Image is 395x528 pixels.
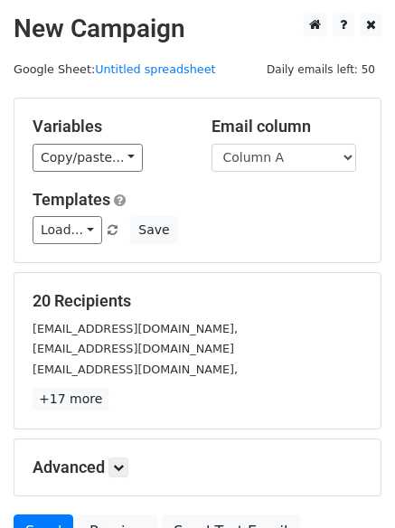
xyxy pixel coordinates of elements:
[33,117,184,137] h5: Variables
[33,291,362,311] h5: 20 Recipients
[33,190,110,209] a: Templates
[14,62,216,76] small: Google Sheet:
[33,363,238,376] small: [EMAIL_ADDRESS][DOMAIN_NAME],
[33,216,102,244] a: Load...
[14,14,381,44] h2: New Campaign
[212,117,363,137] h5: Email column
[130,216,177,244] button: Save
[305,441,395,528] iframe: Chat Widget
[33,457,362,477] h5: Advanced
[33,388,108,410] a: +17 more
[33,342,234,355] small: [EMAIL_ADDRESS][DOMAIN_NAME]
[33,322,238,335] small: [EMAIL_ADDRESS][DOMAIN_NAME],
[260,62,381,76] a: Daily emails left: 50
[33,144,143,172] a: Copy/paste...
[95,62,215,76] a: Untitled spreadsheet
[260,60,381,80] span: Daily emails left: 50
